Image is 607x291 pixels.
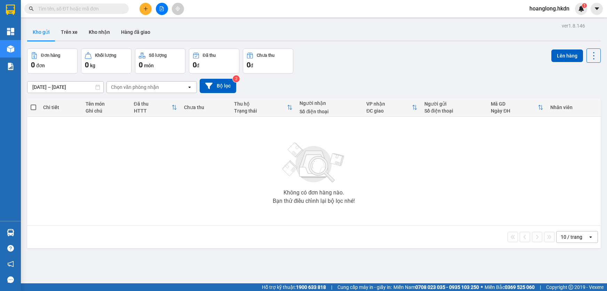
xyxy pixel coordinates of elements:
span: notification [7,261,14,267]
span: đ [197,63,199,68]
img: icon-new-feature [578,6,584,12]
span: đơn [36,63,45,68]
button: file-add [156,3,168,15]
strong: 1900 633 818 [296,284,326,290]
span: 0 [193,61,197,69]
div: Đã thu [134,101,171,107]
div: ver 1.8.146 [562,22,585,30]
button: Khối lượng0kg [81,48,131,74]
div: Người gửi [424,101,484,107]
span: Miền Nam [393,283,479,291]
span: Miền Bắc [485,283,535,291]
div: Nhân viên [550,105,597,110]
img: logo-vxr [6,5,15,15]
span: caret-down [594,6,600,12]
button: Kho gửi [27,24,55,40]
span: 0 [247,61,250,69]
div: Không có đơn hàng nào. [283,190,344,196]
span: đ [250,63,253,68]
span: | [540,283,541,291]
span: ⚪️ [481,286,483,289]
span: 0 [85,61,89,69]
div: Chưa thu [184,105,227,110]
strong: 0369 525 060 [505,284,535,290]
div: VP nhận [366,101,412,107]
div: Mã GD [491,101,537,107]
strong: 0708 023 035 - 0935 103 250 [415,284,479,290]
span: 1 [583,3,585,8]
button: caret-down [591,3,603,15]
div: Chi tiết [43,105,79,110]
button: Chưa thu0đ [243,48,293,74]
span: món [144,63,154,68]
span: hoanglong.hkdn [524,4,575,13]
button: plus [139,3,152,15]
img: dashboard-icon [7,28,14,35]
span: kg [90,63,95,68]
button: Số lượng0món [135,48,185,74]
span: plus [143,6,148,11]
div: 10 / trang [561,233,582,240]
div: Trạng thái [234,108,287,114]
img: warehouse-icon [7,45,14,53]
div: Ghi chú [86,108,127,114]
svg: open [588,234,593,240]
th: Toggle SortBy [231,98,296,117]
img: solution-icon [7,63,14,70]
span: file-add [159,6,164,11]
div: Số điện thoại [424,108,484,114]
input: Tìm tên, số ĐT hoặc mã đơn [38,5,120,13]
button: Đơn hàng0đơn [27,48,78,74]
span: message [7,276,14,283]
img: svg+xml;base64,PHN2ZyBjbGFzcz0ibGlzdC1wbHVnX19zdmciIHhtbG5zPSJodHRwOi8vd3d3LnczLm9yZy8yMDAwL3N2Zy... [279,138,349,187]
span: 0 [139,61,143,69]
div: Đã thu [203,53,216,58]
span: search [29,6,34,11]
div: Khối lượng [95,53,116,58]
div: Thu hộ [234,101,287,107]
button: aim [172,3,184,15]
button: Bộ lọc [200,79,236,93]
div: Chưa thu [257,53,274,58]
th: Toggle SortBy [130,98,181,117]
span: | [331,283,332,291]
sup: 1 [582,3,587,8]
span: Hỗ trợ kỹ thuật: [262,283,326,291]
div: Số lượng [149,53,167,58]
sup: 2 [233,75,240,82]
div: HTTT [134,108,171,114]
th: Toggle SortBy [363,98,421,117]
div: Đơn hàng [41,53,60,58]
th: Toggle SortBy [487,98,546,117]
div: ĐC giao [366,108,412,114]
svg: open [187,84,192,90]
span: question-circle [7,245,14,252]
div: Người nhận [299,100,359,106]
span: aim [175,6,180,11]
button: Trên xe [55,24,83,40]
div: Bạn thử điều chỉnh lại bộ lọc nhé! [273,198,355,204]
div: Ngày ĐH [491,108,537,114]
input: Select a date range. [27,82,103,93]
div: Tên món [86,101,127,107]
span: copyright [568,285,573,290]
div: Số điện thoại [299,109,359,114]
button: Kho nhận [83,24,115,40]
span: Cung cấp máy in - giấy in: [337,283,392,291]
button: Lên hàng [551,49,583,62]
div: Chọn văn phòng nhận [111,84,159,91]
button: Hàng đã giao [115,24,156,40]
button: Đã thu0đ [189,48,239,74]
img: warehouse-icon [7,229,14,236]
span: 0 [31,61,35,69]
